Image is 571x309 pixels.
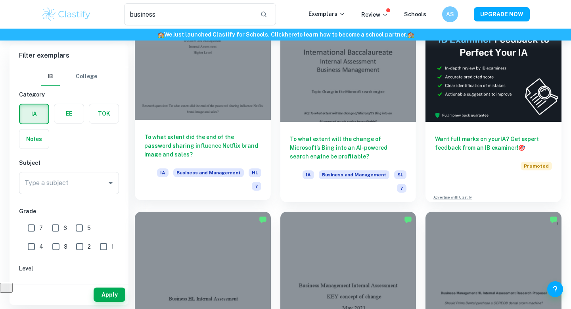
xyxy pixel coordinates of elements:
[308,10,345,18] p: Exemplars
[2,30,569,39] h6: We just launched Clastify for Schools. Click to learn how to become a school partner.
[94,288,125,302] button: Apply
[446,10,455,19] h6: AS
[285,31,297,38] a: here
[157,31,164,38] span: 🏫
[442,6,458,22] button: AS
[404,11,426,17] a: Schools
[547,281,563,297] button: Help and Feedback
[41,6,92,22] img: Clastify logo
[407,31,414,38] span: 🏫
[64,242,67,251] span: 3
[124,3,254,25] input: Search for any exemplars...
[39,242,43,251] span: 4
[361,10,388,19] p: Review
[474,7,530,21] button: UPGRADE NOW
[19,264,119,273] h6: Level
[88,242,91,251] span: 2
[111,242,114,251] span: 1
